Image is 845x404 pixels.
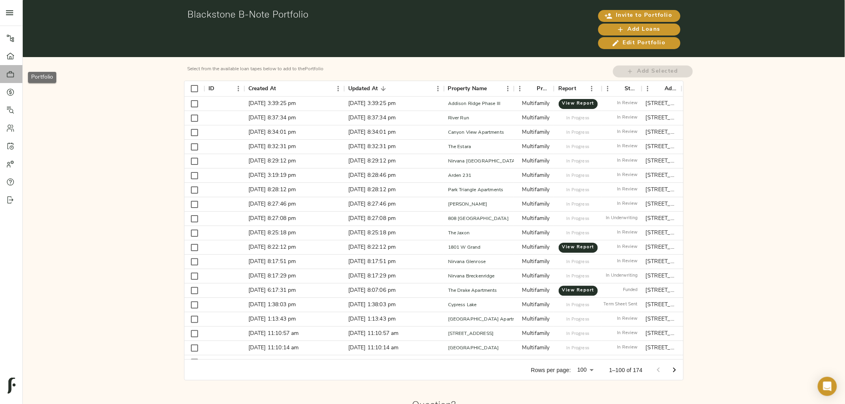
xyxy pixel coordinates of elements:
div: Multifamily [522,100,550,108]
div: Multifamily [522,157,550,165]
a: [STREET_ADDRESS] [448,331,494,336]
div: Report [554,81,602,97]
div: Property Type [537,81,550,97]
p: Rows per page: [531,366,571,374]
p: In Progress [566,216,589,222]
p: Term Sheet Sent [604,301,638,308]
div: 808 N Cleveland Ave, Chicago, IL 60610, USA [646,215,678,223]
div: [DATE] 8:22:12 pm [244,240,344,255]
p: In Progress [566,158,589,164]
p: In Progress [566,331,589,337]
div: [DATE] 8:27:46 pm [244,197,344,212]
div: ID [208,81,214,97]
button: Sort [526,83,537,94]
div: [DATE] 8:27:46 pm [344,197,444,212]
span: Invite to Portfolio [606,11,672,21]
div: 1801 W Grand Ave, Chicago, IL 60622, USA [646,244,678,252]
div: [DATE] 8:17:51 pm [244,255,344,269]
div: Multifamily [522,344,550,352]
div: 231 Windsor Blvd, San Marcos, TX 78666, USA [646,172,678,180]
div: [DATE] 11:10:14 am [344,341,444,355]
button: Menu [232,83,244,95]
div: [DATE] 8:22:12 pm [344,240,444,255]
div: [DATE] 8:37:34 pm [344,111,444,125]
a: View Report [559,99,598,109]
div: 100 [574,364,597,376]
div: [DATE] 8:37:34 pm [244,111,344,125]
div: Multifamily [522,200,550,208]
img: logo [8,378,16,394]
div: Status [602,81,642,97]
p: In Underwriting [606,215,638,222]
div: Status [625,81,638,97]
div: Address [642,81,682,97]
div: [DATE] 1:13:43 pm [244,312,344,327]
div: 710 Piper Farm Rd, Fayetteville, NC 28303, USA [646,100,678,108]
div: 155 Plez Morgan, Montgomery, TX 77356, USA [646,315,678,323]
div: Property Name [448,81,487,97]
p: 1–100 of 174 [609,366,643,374]
div: [DATE] 11:10:14 am [244,341,344,355]
a: The Jaxon [448,231,470,236]
div: [DATE] 8:17:29 pm [344,269,444,283]
button: Sort [576,83,587,94]
div: Updated At [344,81,444,97]
span: View Report [567,244,590,251]
div: Multifamily [522,287,550,295]
a: Canyon View Apartments [448,130,504,135]
a: 1801 W Grand [448,245,481,250]
button: Sort [378,83,389,94]
div: [DATE] 8:34:01 pm [344,125,444,140]
div: 5530 Old Dixie Hwy, Forest Park, GA 30297, USA [646,272,678,280]
p: In Review [617,201,637,208]
button: Sort [487,83,498,94]
p: In Progress [566,259,589,265]
a: [PERSON_NAME] [448,202,488,207]
div: 1401 Medical Park Dr, Boulder City, NV 89005, USA [646,114,678,122]
p: In Progress [566,273,589,279]
p: In Review [617,258,637,265]
div: [DATE] 8:32:31 pm [244,140,344,154]
div: [DATE] 3:39:25 pm [344,97,444,111]
div: Property Type [514,81,554,97]
button: Go to next page [666,362,682,378]
div: ID [204,81,244,97]
div: 11321 Woodmeadow Pkwy, Dallas, TX 75228, USA [646,143,678,151]
button: Menu [514,83,526,95]
a: View Report [559,243,598,253]
div: Multifamily [522,244,550,252]
div: [DATE] 8:17:51 pm [344,255,444,269]
div: Multifamily [522,186,550,194]
div: [DATE] 11:09:33 am [244,355,344,370]
p: In Progress [566,230,589,236]
a: Arden 231 [448,173,471,178]
div: Multifamily [522,272,550,280]
p: In Review [617,330,637,337]
a: [GEOGRAPHIC_DATA] [448,346,499,351]
div: [DATE] 8:27:08 pm [244,212,344,226]
div: [DATE] 1:38:03 pm [244,298,344,312]
div: Multifamily [522,114,550,122]
div: Multifamily [522,229,550,237]
div: Open Intercom Messenger [818,377,837,396]
div: [DATE] 1:38:03 pm [344,298,444,312]
a: The Drake Apartments [448,288,497,293]
div: Multifamily [522,330,550,338]
div: [DATE] 8:27:08 pm [344,212,444,226]
p: In Review [617,230,637,236]
span: View Report [567,100,590,107]
div: [DATE] 11:10:57 am [344,327,444,341]
p: In Progress [566,302,589,308]
p: In Review [617,143,637,150]
div: [DATE] 3:19:19 pm [244,168,344,183]
p: In Progress [566,172,589,179]
div: [DATE] 8:28:12 pm [244,183,344,197]
div: 5758 GA-85, Riverdale, GA 30274, USA [646,157,678,165]
div: [DATE] 8:34:01 pm [244,125,344,140]
p: In Review [617,129,637,136]
a: Nirvana Glenrose [448,259,486,264]
button: Menu [586,83,598,95]
p: In Review [617,172,637,179]
button: Menu [502,83,514,95]
button: Menu [332,83,344,95]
